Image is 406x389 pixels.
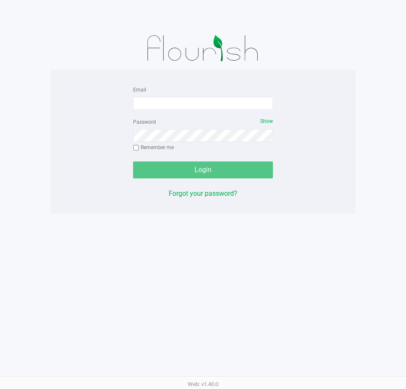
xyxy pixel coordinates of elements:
[133,144,174,151] label: Remember me
[133,118,156,126] label: Password
[133,145,139,151] input: Remember me
[260,118,273,124] span: Show
[169,189,237,199] button: Forgot your password?
[188,381,218,387] span: Web: v1.40.0
[133,86,146,94] label: Email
